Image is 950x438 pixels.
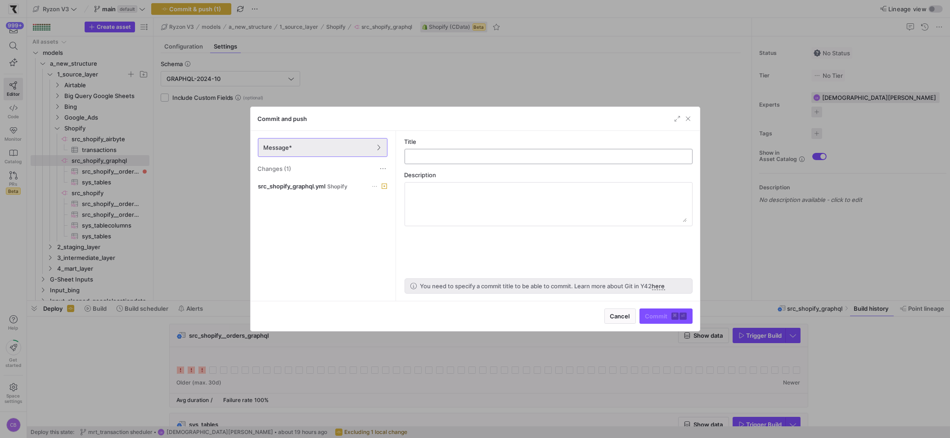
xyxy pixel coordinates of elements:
[652,282,665,290] a: here
[405,138,417,145] span: Title
[258,115,307,122] h3: Commit and push
[256,180,389,192] button: src_shopify_graphql.ymlShopify
[258,183,326,190] span: src_shopify_graphql.yml
[405,171,693,179] div: Description
[258,165,292,172] span: Changes (1)
[420,282,665,290] p: You need to specify a commit title to be able to commit. Learn more about Git in Y42
[610,313,630,320] span: Cancel
[328,183,348,190] span: Shopify
[604,308,636,324] button: Cancel
[258,138,387,157] button: Message*
[264,144,293,151] span: Message*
